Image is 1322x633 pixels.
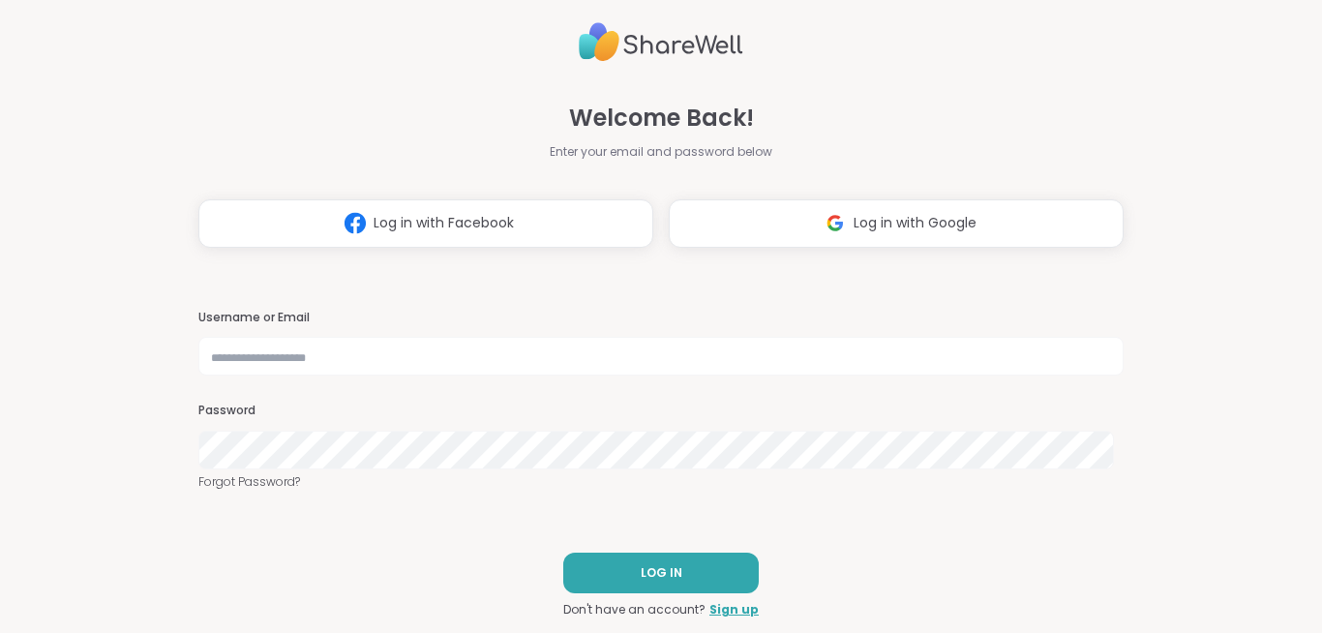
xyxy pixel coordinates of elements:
span: Welcome Back! [569,101,754,136]
h3: Password [198,403,1124,419]
button: Log in with Facebook [198,199,653,248]
span: Enter your email and password below [550,143,772,161]
span: Log in with Facebook [374,213,514,233]
a: Sign up [709,601,759,618]
img: ShareWell Logomark [337,205,374,241]
button: LOG IN [563,553,759,593]
span: LOG IN [641,564,682,582]
button: Log in with Google [669,199,1124,248]
h3: Username or Email [198,310,1124,326]
span: Don't have an account? [563,601,706,618]
a: Forgot Password? [198,473,1124,491]
img: ShareWell Logo [579,15,743,70]
img: ShareWell Logomark [817,205,854,241]
span: Log in with Google [854,213,976,233]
